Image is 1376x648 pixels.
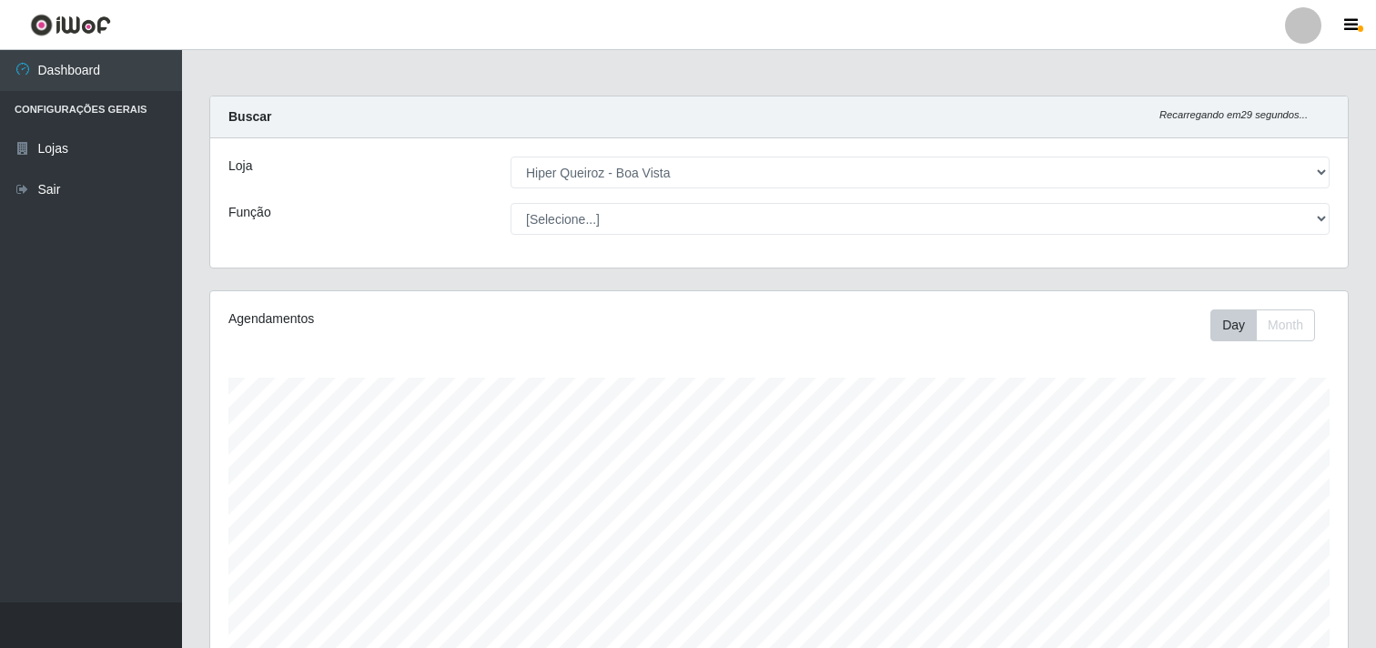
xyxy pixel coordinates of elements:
div: Toolbar with button groups [1210,309,1330,341]
button: Day [1210,309,1257,341]
div: First group [1210,309,1315,341]
div: Agendamentos [228,309,672,329]
strong: Buscar [228,109,271,124]
label: Loja [228,157,252,176]
label: Função [228,203,271,222]
button: Month [1256,309,1315,341]
i: Recarregando em 29 segundos... [1159,109,1308,120]
img: CoreUI Logo [30,14,111,36]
